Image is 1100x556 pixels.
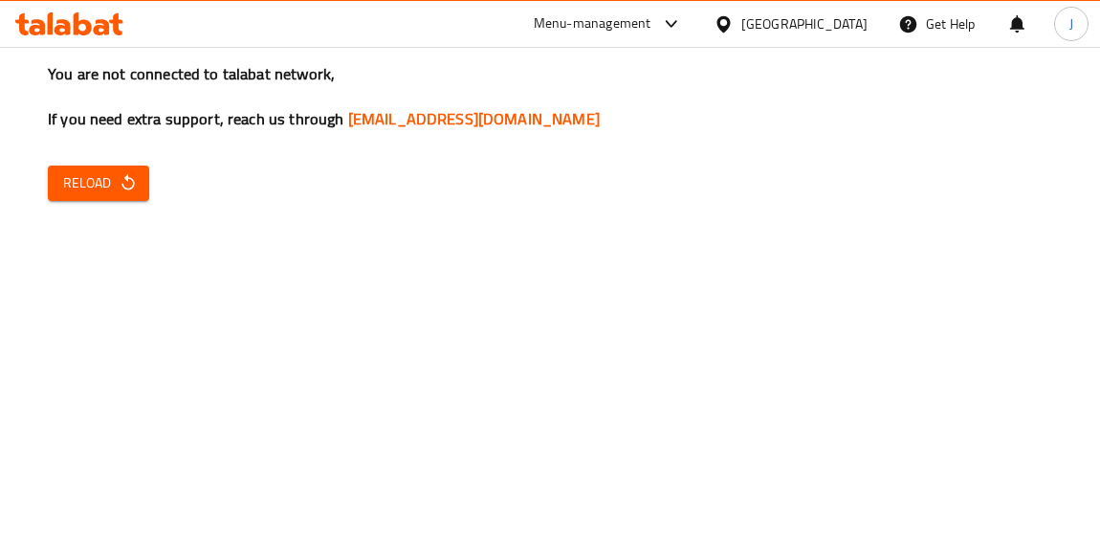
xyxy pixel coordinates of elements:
button: Reload [48,166,149,201]
h3: You are not connected to talabat network, If you need extra support, reach us through [48,63,1052,130]
div: Menu-management [534,12,651,35]
span: J [1069,13,1073,34]
span: Reload [63,171,134,195]
div: [GEOGRAPHIC_DATA] [741,13,868,34]
a: [EMAIL_ADDRESS][DOMAIN_NAME] [348,104,600,133]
